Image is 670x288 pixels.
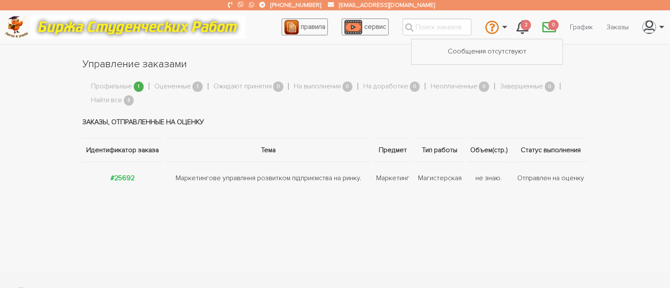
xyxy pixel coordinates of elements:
span: правила [301,22,325,31]
a: #25692 [110,174,135,182]
span: 0 [410,81,420,92]
h1: Управление заказами [83,57,588,72]
a: Оцененные [154,81,191,92]
td: не знаю. [466,162,512,194]
span: 0 [479,81,489,92]
a: [PHONE_NUMBER] [271,1,321,9]
a: Завершенные [500,81,544,92]
span: 0 [548,20,559,31]
a: сервис [342,19,389,35]
span: сервис [364,22,386,31]
span: 8 [124,95,134,106]
th: Объем(стр.) [466,138,512,162]
td: Магистерская [414,162,466,194]
td: Маркетингове управління розвитком підприємства на ринку. [164,162,373,194]
a: 2 [510,16,535,39]
th: Тема [164,138,373,162]
img: logo-c4363faeb99b52c628a42810ed6dfb4293a56d4e4775eb116515dfe7f33672af.png [5,16,28,38]
input: Поиск заказов [403,19,472,35]
td: Заказы, отправленные на оценку [83,106,588,138]
a: Ожидают принятия [214,81,272,92]
a: На выполнении [294,81,341,92]
td: Маркетинг [373,162,414,194]
span: 2 [521,20,531,31]
span: 1 [134,81,144,92]
th: Предмет [373,138,414,162]
a: [EMAIL_ADDRESS][DOMAIN_NAME] [340,1,435,9]
img: play_icon-49f7f135c9dc9a03216cfdbccbe1e3994649169d890fb554cedf0eac35a01ba8.png [344,20,362,34]
img: motto-12e01f5a76059d5f6a28199ef077b1f78e012cfde436ab5cf1d4517935686d32.gif [30,15,245,39]
span: 0 [273,81,283,92]
a: Профильные [91,81,132,92]
span: 0 [545,81,555,92]
a: Заказы [600,19,635,35]
span: 1 [192,81,203,92]
p: Сообщения отсутствуют [412,46,563,57]
th: Тип работы [414,138,466,162]
a: 0 [535,16,563,39]
a: правила [282,19,328,35]
a: На доработке [363,81,408,92]
span: 0 [343,81,353,92]
td: Отправлен на оценку [512,162,587,194]
a: Найти все [91,95,123,106]
th: Идентификатор заказа [83,138,164,162]
th: Статус выполнения [512,138,587,162]
img: agreement_icon-feca34a61ba7f3d1581b08bc946b2ec1ccb426f67415f344566775c155b7f62c.png [284,20,299,34]
a: График [563,19,600,35]
a: Неоплаченные [431,81,478,92]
